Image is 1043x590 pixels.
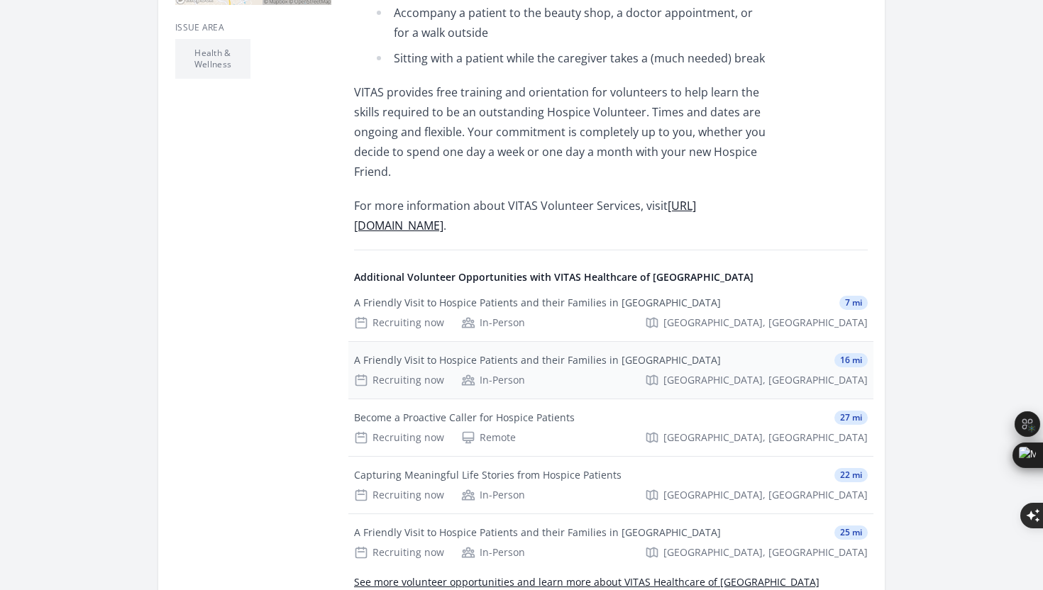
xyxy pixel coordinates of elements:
div: A Friendly Visit to Hospice Patients and their Families in [GEOGRAPHIC_DATA] [354,296,721,310]
div: Recruiting now [354,488,444,502]
a: A Friendly Visit to Hospice Patients and their Families in [GEOGRAPHIC_DATA] 7 mi Recruiting now ... [348,284,873,341]
span: 16 mi [834,353,868,367]
div: Remote [461,430,516,445]
div: In-Person [461,316,525,330]
a: Capturing Meaningful Life Stories from Hospice Patients 22 mi Recruiting now In-Person [GEOGRAPHI... [348,457,873,513]
a: Become a Proactive Caller for Hospice Patients 27 mi Recruiting now Remote [GEOGRAPHIC_DATA], [GE... [348,399,873,456]
div: Recruiting now [354,373,444,387]
div: A Friendly Visit to Hospice Patients and their Families in [GEOGRAPHIC_DATA] [354,353,721,367]
span: 7 mi [839,296,868,310]
li: Sitting with a patient while the caregiver takes a (much needed) break [374,48,769,68]
div: Capturing Meaningful Life Stories from Hospice Patients [354,468,622,482]
div: In-Person [461,488,525,502]
a: See more volunteer opportunities and learn more about VITAS Healthcare of [GEOGRAPHIC_DATA] [354,575,819,589]
div: In-Person [461,373,525,387]
a: A Friendly Visit to Hospice Patients and their Families in [GEOGRAPHIC_DATA] 16 mi Recruiting now... [348,342,873,399]
div: A Friendly Visit to Hospice Patients and their Families in [GEOGRAPHIC_DATA] [354,525,721,540]
div: Become a Proactive Caller for Hospice Patients [354,411,575,425]
div: Recruiting now [354,316,444,330]
p: For more information about VITAS Volunteer Services, visit . [354,196,769,235]
a: A Friendly Visit to Hospice Patients and their Families in [GEOGRAPHIC_DATA] 25 mi Recruiting now... [348,514,873,571]
li: Accompany a patient to the beauty shop, a doctor appointment, or for a walk outside [374,3,769,43]
span: [GEOGRAPHIC_DATA], [GEOGRAPHIC_DATA] [663,373,868,387]
div: In-Person [461,545,525,560]
p: VITAS provides free training and orientation for volunteers to help learn the skills required to ... [354,82,769,182]
div: Recruiting now [354,430,444,445]
li: Health & Wellness [175,39,250,79]
span: [GEOGRAPHIC_DATA], [GEOGRAPHIC_DATA] [663,316,868,330]
span: 25 mi [834,525,868,540]
h4: Additional Volunteer Opportunities with VITAS Healthcare of [GEOGRAPHIC_DATA] [354,270,868,284]
span: [GEOGRAPHIC_DATA], [GEOGRAPHIC_DATA] [663,488,868,502]
span: [GEOGRAPHIC_DATA], [GEOGRAPHIC_DATA] [663,430,868,445]
span: 22 mi [834,468,868,482]
div: Recruiting now [354,545,444,560]
h3: Issue area [175,22,331,33]
span: 27 mi [834,411,868,425]
span: [GEOGRAPHIC_DATA], [GEOGRAPHIC_DATA] [663,545,868,560]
